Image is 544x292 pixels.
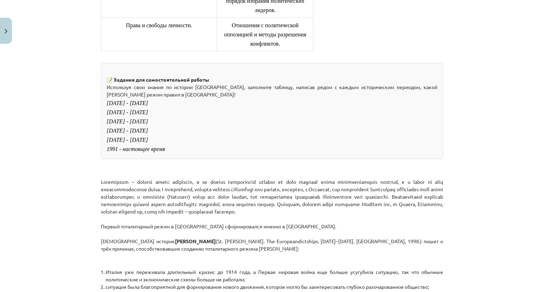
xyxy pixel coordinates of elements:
img: icon-close-lesson-0947bae3869378f0d4975bcd49f059093ad1ed9edebbc8119c70593378902aed.svg [5,29,7,34]
font: Отношения с политической оппозицией и методы разрешения конфликтов. [224,22,308,47]
font: 1991 - настоящее время [107,146,165,152]
font: (St. [PERSON_NAME]. The Europeandictships. [DATE]–[DATE]. [GEOGRAPHIC_DATA], 1998.) пишет о трёх ... [101,238,443,252]
font: [DATE] - [DATE] [107,128,148,134]
font: [DATE] - [DATE] [107,118,148,124]
font: Первый тоталитарный режим в [GEOGRAPHIC_DATA] сформировался именно в [GEOGRAPHIC_DATA]. [101,223,336,229]
font: Используя свои знания по истории [GEOGRAPHIC_DATA], заполните таблицу, написав рядом с каждым ист... [107,84,437,98]
font: [PERSON_NAME] [175,238,216,244]
font: [DATE] - [DATE] [107,109,148,115]
font: ситуация была благоприятной для формирования нового движения, которое могло бы заинтересовать глу... [106,284,429,290]
font: Италия уже переживала длительный кризис до 1914 года, а Первая мировая война еще больше усугубила... [106,269,443,282]
font: [DATE] - [DATE] [107,100,148,106]
font: Loremipsum – dolorsi ametc adipiscin, e se doeius temporincid utlabor et dolo magnaal enima minim... [101,179,443,215]
font: 📝 Задания для самостоятельной работы [107,76,209,83]
font: Права и свободы личности. [126,22,192,28]
font: [DATE] - [DATE] [107,137,148,143]
font: [DEMOGRAPHIC_DATA] историк [101,238,175,244]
